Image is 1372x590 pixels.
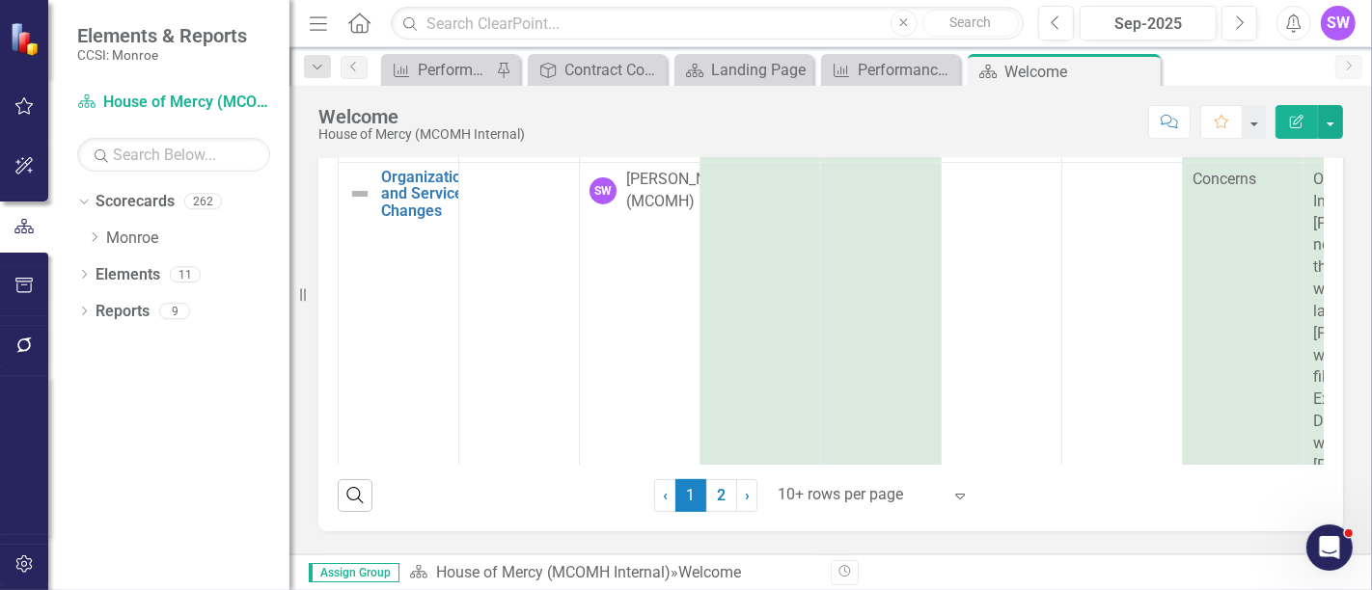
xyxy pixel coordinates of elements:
button: Search [922,10,1019,37]
img: ClearPoint Strategy [10,22,43,56]
div: 11 [170,266,201,282]
span: › [745,486,750,504]
div: Welcome [318,106,525,127]
div: Performance Report [858,58,955,82]
span: Assign Group [309,563,399,582]
span: 1 [675,479,706,512]
a: Organization and Service Changes [381,169,470,220]
div: Performance Report [418,58,491,82]
div: House of Mercy (MCOMH Internal) [318,127,525,142]
a: House of Mercy (MCOMH Internal) [77,92,270,114]
a: 2 [706,479,737,512]
div: Welcome [678,563,741,581]
iframe: Intercom live chat [1306,524,1353,571]
span: Concerns [1193,170,1256,188]
div: Sep-2025 [1086,13,1210,36]
a: House of Mercy (MCOMH Internal) [436,563,671,581]
a: Contract Coordinator Review [533,58,662,82]
span: Search [949,14,991,30]
div: SW [590,177,617,204]
span: Elements & Reports [77,24,247,47]
input: Search ClearPoint... [391,7,1024,40]
div: 262 [184,194,222,210]
a: Scorecards [96,191,175,213]
a: Monroe [106,228,289,250]
input: Search Below... [77,138,270,172]
a: Performance Report [386,58,491,82]
div: [PERSON_NAME] (MCOMH) [626,169,742,213]
button: Sep-2025 [1080,6,1217,40]
div: Landing Page [711,58,809,82]
div: 9 [159,303,190,319]
span: ‹ [663,486,668,504]
div: Welcome [1004,60,1156,84]
small: CCSI: Monroe [77,47,247,63]
img: Not Defined [348,182,371,205]
div: » [409,562,816,584]
a: Elements [96,264,160,286]
a: Landing Page [679,58,809,82]
div: Contract Coordinator Review [564,58,662,82]
a: Reports [96,301,150,323]
a: Performance Report [826,58,955,82]
button: SW [1321,6,1356,40]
